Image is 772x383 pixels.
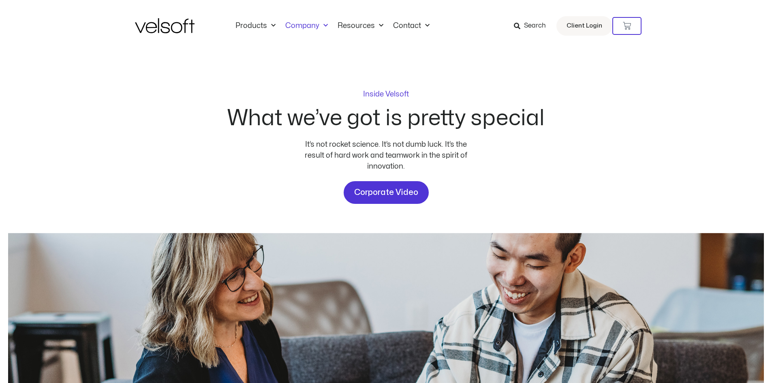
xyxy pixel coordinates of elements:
[556,16,612,36] a: Client Login
[135,18,195,33] img: Velsoft Training Materials
[669,365,768,383] iframe: chat widget
[231,21,280,30] a: ProductsMenu Toggle
[354,186,418,199] span: Corporate Video
[567,21,602,31] span: Client Login
[231,21,434,30] nav: Menu
[227,107,545,129] h2: What we’ve got is pretty special
[344,181,429,204] a: Corporate Video
[524,21,546,31] span: Search
[301,139,471,172] div: It’s not rocket science. It’s not dumb luck. It’s the result of hard work and teamwork in the spi...
[333,21,388,30] a: ResourcesMenu Toggle
[363,91,409,98] p: Inside Velsoft
[388,21,434,30] a: ContactMenu Toggle
[280,21,333,30] a: CompanyMenu Toggle
[514,19,552,33] a: Search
